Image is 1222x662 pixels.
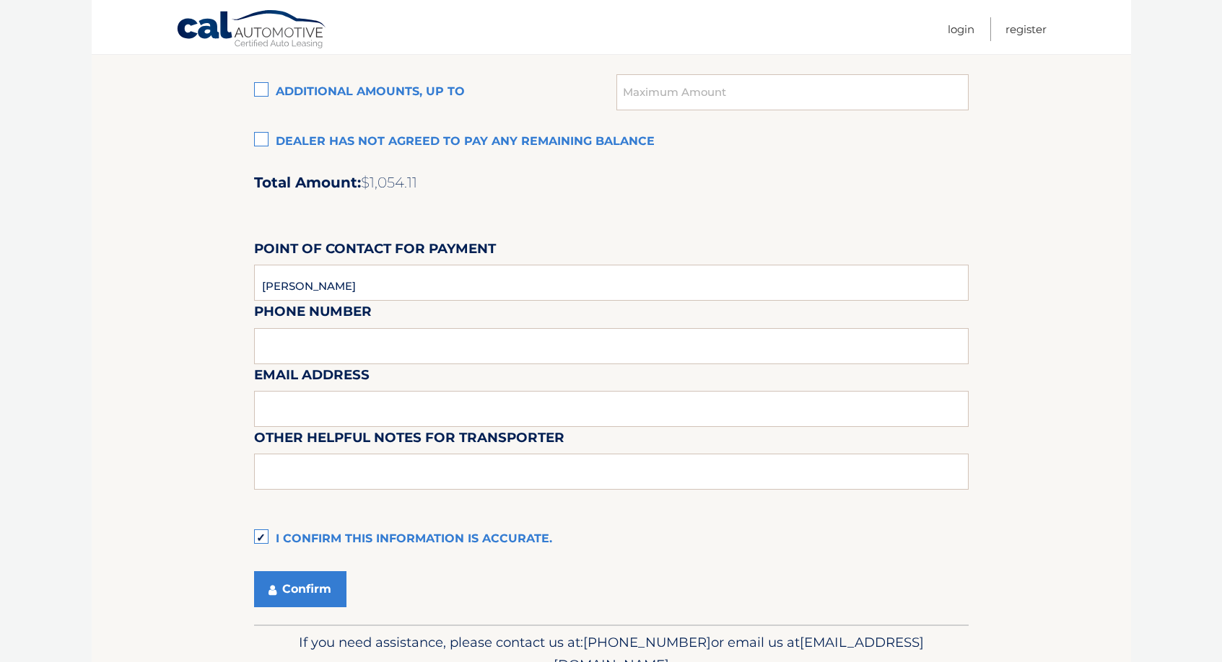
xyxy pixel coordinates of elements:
label: Dealer has not agreed to pay any remaining balance [254,128,969,156]
h2: Total Amount: [254,174,969,192]
label: Other helpful notes for transporter [254,427,564,454]
input: Maximum Amount [616,74,968,110]
label: Additional amounts, up to [254,78,617,107]
a: Cal Automotive [176,9,328,51]
label: Email Address [254,364,370,391]
a: Login [948,17,974,41]
a: Register [1005,17,1047,41]
span: [PHONE_NUMBER] [583,634,711,650]
label: I confirm this information is accurate. [254,525,969,554]
button: Confirm [254,571,346,607]
span: $1,054.11 [361,174,417,191]
label: Point of Contact for Payment [254,238,496,265]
